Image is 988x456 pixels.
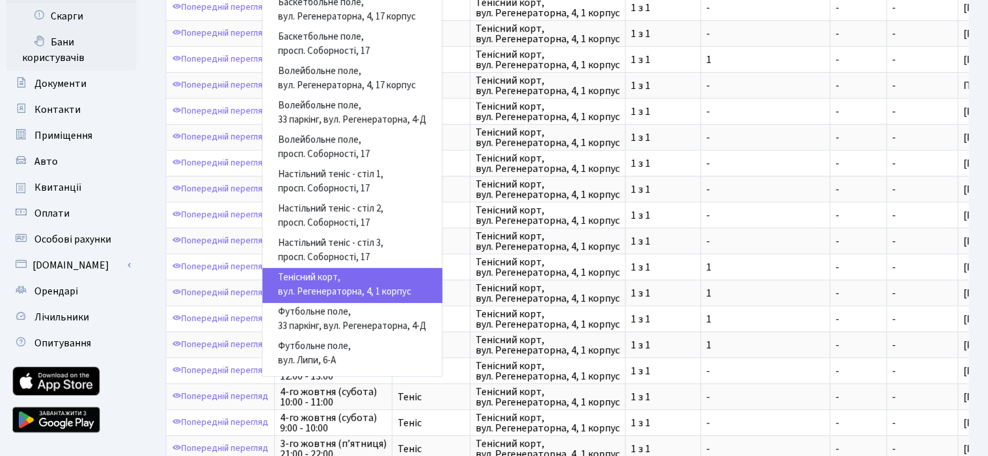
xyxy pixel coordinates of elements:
span: Тенісний корт, вул. Регенераторна, 4, 1 корпус [475,283,620,304]
span: Теніс [398,418,464,428]
a: Опитування [6,330,136,356]
a: Настільний теніс - стіл 2,просп. Соборності, 17 [262,199,442,234]
span: Квитанції [34,180,82,195]
span: - [835,288,881,298]
a: Попередній перегляд [169,23,272,43]
span: - [835,366,881,376]
span: 1 з 1 [631,392,695,402]
span: Теніс [398,444,464,454]
span: - [892,208,896,222]
a: Попередній перегляд [169,127,272,147]
a: Документи [6,71,136,97]
span: - [835,80,881,91]
a: Особові рахунки [6,226,136,252]
span: 1 [706,314,824,324]
span: - [706,210,824,221]
span: Тенісний корт, вул. Регенераторна, 4, 1 корпус [475,127,620,148]
a: Баскетбольне поле,просп. Соборності, 17 [262,27,442,62]
span: Тенісний корт, вул. Регенераторна, 4, 1 корпус [475,387,620,407]
span: 1 з 1 [631,184,695,195]
span: - [892,78,896,93]
span: 1 з 1 [631,314,695,324]
span: Тенісний корт, вул. Регенераторна, 4, 1 корпус [475,231,620,252]
span: Тенісний корт, вул. Регенераторна, 4, 1 корпус [475,101,620,122]
span: Теніс [398,392,464,402]
span: Тенісний корт, вул. Регенераторна, 4, 1 корпус [475,23,620,44]
span: Приміщення [34,128,92,143]
span: - [892,130,896,145]
span: - [892,364,896,378]
a: Попередній перегляд [169,257,272,277]
span: - [892,53,896,67]
a: Попередній перегляд [169,387,272,407]
span: 4-го жовтня (субота) 10:00 - 11:00 [280,387,386,407]
span: - [892,260,896,274]
span: - [835,184,881,195]
span: 1 з 1 [631,132,695,143]
a: Орендарі [6,278,136,304]
span: Тенісний корт, вул. Регенераторна, 4, 1 корпус [475,179,620,200]
span: - [835,158,881,169]
span: 1 з 1 [631,3,695,13]
span: - [892,338,896,352]
span: - [706,366,824,376]
a: Настільний теніс - стіл 1,просп. Соборності, 17 [262,165,442,199]
a: Попередній перегляд [169,231,272,251]
span: - [835,314,881,324]
span: Тенісний корт, вул. Регенераторна, 4, 1 корпус [475,309,620,330]
a: Контакти [6,97,136,123]
span: - [892,312,896,326]
span: - [706,418,824,428]
span: 1 з 1 [631,366,695,376]
a: Попередній перегляд [169,153,272,173]
a: Попередній перегляд [169,283,272,303]
a: Волейбольне поле,вул. Регенераторна, 4, 17 корпус [262,62,442,96]
a: Приміщення [6,123,136,149]
a: Скарги [6,3,136,29]
a: Попередній перегляд [169,309,272,329]
span: 1 з 1 [631,29,695,39]
a: Попередній перегляд [169,205,272,225]
a: Футбольне поле,33 паркінг, вул. Регенераторна, 4-Д [262,302,442,337]
a: Попередній перегляд [169,335,272,355]
span: 1 з 1 [631,80,695,91]
span: 1 [706,262,824,272]
span: - [892,390,896,404]
span: - [892,182,896,197]
span: Авто [34,154,58,169]
a: Тенісний корт,вул. Регенераторна, 4, 1 корпус [262,268,442,302]
span: Оплати [34,206,70,221]
span: 1 з 1 [631,210,695,221]
span: - [706,132,824,143]
a: Волейбольне поле,33 паркінг, вул. Регенераторна, 4-Д [262,96,442,130]
span: - [706,184,824,195]
span: - [835,210,881,221]
span: - [892,1,896,15]
span: - [892,442,896,456]
a: Попередній перегляд [169,75,272,95]
span: - [706,444,824,454]
span: Тенісний корт, вул. Регенераторна, 4, 1 корпус [475,413,620,433]
span: 4-го жовтня (субота) 9:00 - 10:00 [280,413,386,433]
a: Попередній перегляд [169,179,272,199]
a: Квитанції [6,174,136,200]
span: Контакти [34,102,81,117]
span: - [706,3,824,13]
span: 1 з 1 [631,418,695,428]
a: Попередній перегляд [169,413,272,433]
span: 1 з 1 [631,158,695,169]
span: 1 [706,340,824,350]
span: - [835,132,881,143]
a: [DOMAIN_NAME] [6,252,136,278]
span: - [835,54,881,65]
a: Авто [6,149,136,174]
span: - [892,286,896,300]
span: Документи [34,77,86,91]
span: 1 з 1 [631,340,695,350]
span: - [835,444,881,454]
span: - [835,29,881,39]
a: Футбольне поле,вул. Липи, 6-А [262,337,442,371]
span: - [892,416,896,430]
span: - [706,29,824,39]
span: - [835,3,881,13]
